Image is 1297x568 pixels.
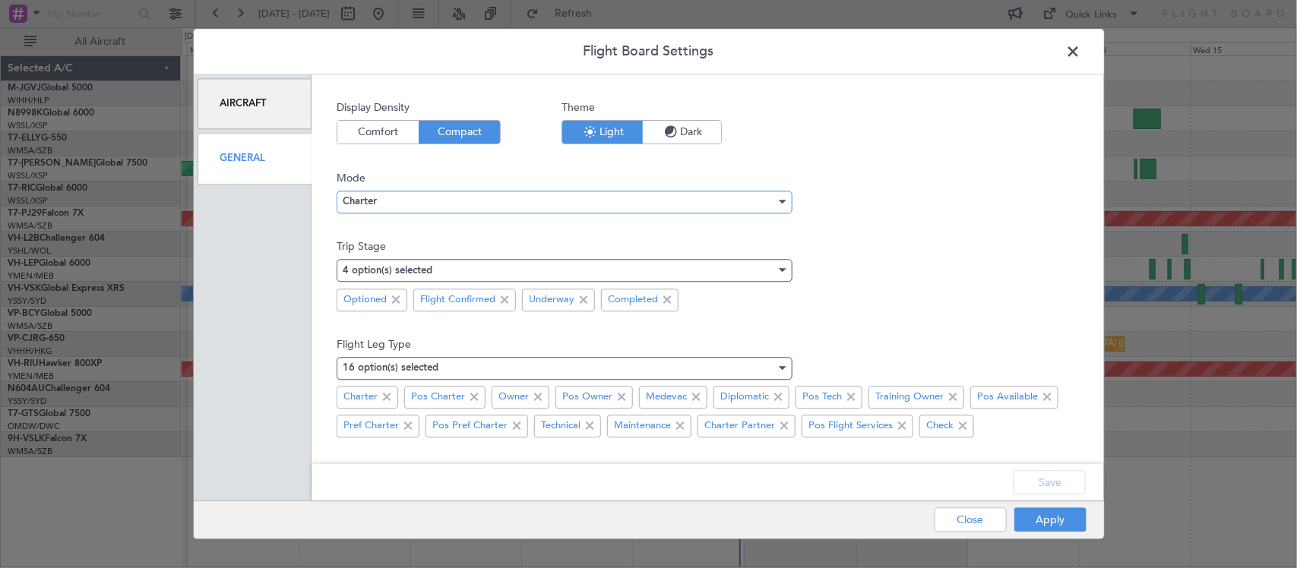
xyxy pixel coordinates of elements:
[562,121,643,144] button: Light
[337,336,1078,352] span: Flight Leg Type
[194,29,1104,74] header: Flight Board Settings
[802,390,842,405] span: Pos Tech
[337,99,501,115] span: Display Density
[343,419,399,434] span: Pref Charter
[343,197,377,207] span: Charter
[343,390,378,405] span: Charter
[643,121,721,144] button: Dark
[977,390,1038,405] span: Pos Available
[808,419,893,434] span: Pos Flight Services
[419,121,500,144] button: Compact
[432,419,508,434] span: Pos Pref Charter
[337,170,1078,186] span: Mode
[411,390,465,405] span: Pos Charter
[420,292,495,308] span: Flight Confirmed
[562,99,722,115] span: Theme
[646,390,687,405] span: Medevac
[541,419,580,434] span: Technical
[337,121,419,144] button: Comfort
[343,266,432,276] mat-select-trigger: 4 option(s) selected
[343,292,387,308] span: Optioned
[1014,508,1087,532] button: Apply
[337,238,1078,254] span: Trip Stage
[562,390,612,405] span: Pos Owner
[343,364,438,374] mat-select-trigger: 16 option(s) selected
[926,419,954,434] span: Check
[198,78,312,129] div: Aircraft
[720,390,769,405] span: Diplomatic
[614,419,671,434] span: Maintenance
[608,292,658,308] span: Completed
[704,419,775,434] span: Charter Partner
[198,134,312,185] div: General
[529,292,574,308] span: Underway
[935,508,1007,532] button: Close
[353,464,464,480] label: Center Timeline to Leg
[498,390,529,405] span: Owner
[875,390,944,405] span: Training Owner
